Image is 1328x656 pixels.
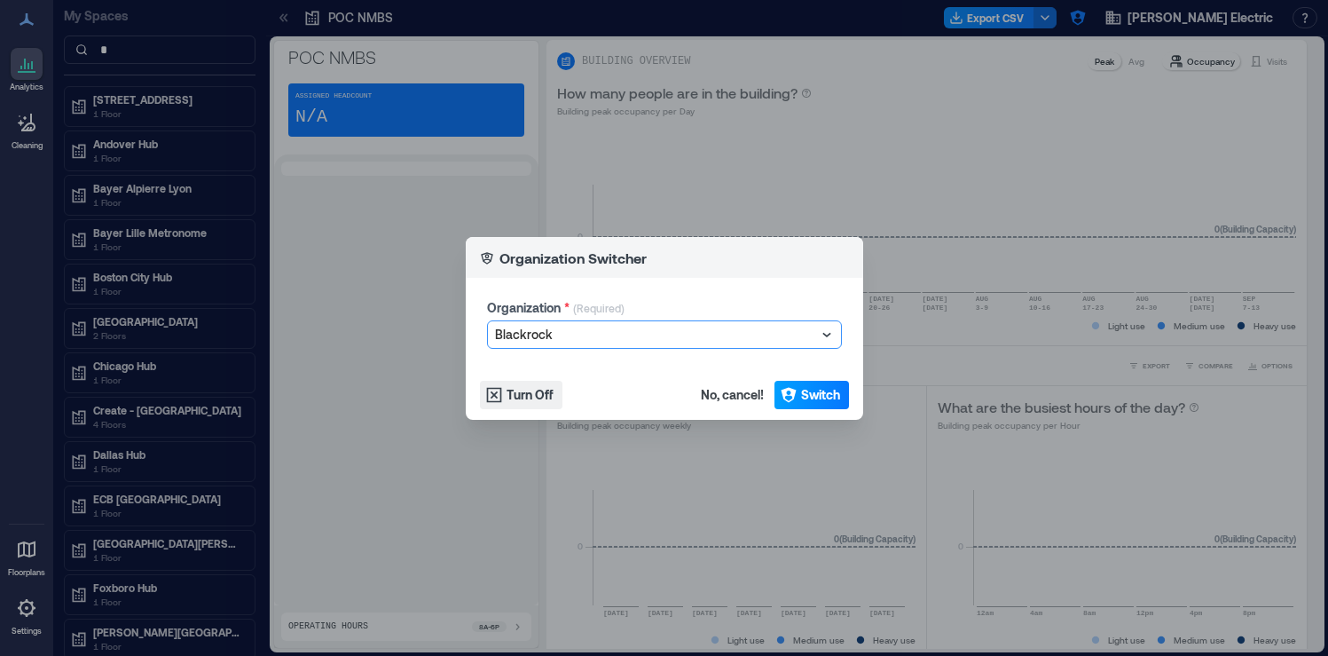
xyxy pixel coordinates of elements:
span: No, cancel! [701,386,764,404]
label: Organization [487,299,570,317]
button: Turn Off [480,381,562,409]
span: Switch [801,386,840,404]
p: (Required) [573,301,625,320]
span: Turn Off [507,386,554,404]
button: No, cancel! [695,381,769,409]
button: Switch [774,381,849,409]
p: Organization Switcher [499,248,647,269]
